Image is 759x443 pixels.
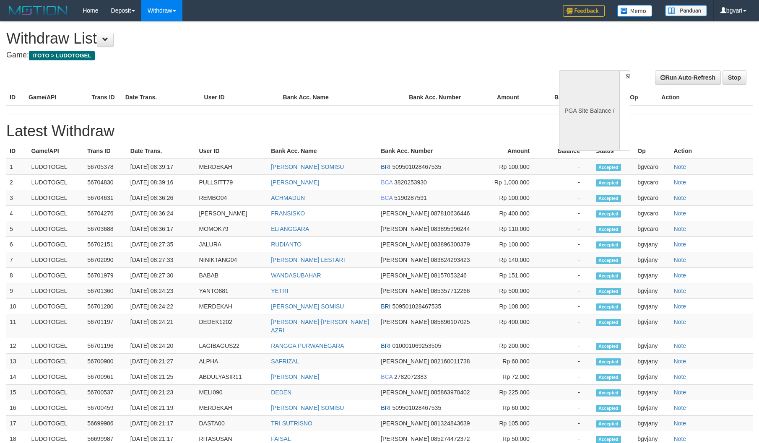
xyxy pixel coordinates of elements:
img: Button%20Memo.svg [617,5,652,17]
td: bgvjany [634,338,670,354]
a: WANDASUBAHAR [271,272,321,279]
span: [PERSON_NAME] [381,288,429,294]
span: 3820253930 [394,179,427,186]
span: 085863970402 [431,389,470,396]
th: Balance [542,143,593,159]
td: 56700459 [84,400,127,416]
td: Rp 500,000 [483,283,542,299]
td: - [542,268,593,283]
td: LUDOTOGEL [28,283,84,299]
span: Accepted [596,319,621,326]
a: [PERSON_NAME] SOMISU [271,404,344,411]
td: - [542,369,593,385]
span: 085357712266 [431,288,470,294]
td: bgvjany [634,314,670,338]
td: 56702090 [84,252,127,268]
td: Rp 1,000,000 [483,175,542,190]
td: Rp 100,000 [483,190,542,206]
span: BRI [381,163,390,170]
td: BABAB [195,268,268,283]
span: Accepted [596,389,621,396]
a: Note [673,288,686,294]
td: 56701197 [84,314,127,338]
a: Note [673,303,686,310]
td: - [542,206,593,221]
span: [PERSON_NAME] [381,241,429,248]
td: 17 [6,416,28,431]
th: ID [6,90,25,105]
span: [PERSON_NAME] [381,420,429,427]
th: Op [634,143,670,159]
td: - [542,299,593,314]
span: Accepted [596,226,621,233]
a: [PERSON_NAME] [PERSON_NAME] AZRI [271,319,369,334]
td: LUDOTOGEL [28,268,84,283]
td: [DATE] 08:21:25 [127,369,196,385]
td: NINIKTANG04 [195,252,268,268]
td: 56702151 [84,237,127,252]
th: Bank Acc. Name [268,143,377,159]
td: - [542,354,593,369]
td: Rp 60,000 [483,400,542,416]
td: 56700537 [84,385,127,400]
td: [DATE] 08:27:35 [127,237,196,252]
td: 56701196 [84,338,127,354]
span: 083895996244 [431,225,470,232]
span: Accepted [596,436,621,443]
a: Note [673,241,686,248]
td: 56705378 [84,159,127,175]
td: 1 [6,159,28,175]
td: LUDOTOGEL [28,314,84,338]
th: Trans ID [88,90,122,105]
th: User ID [201,90,280,105]
a: Note [673,179,686,186]
a: RANGGA PURWANEGARA [271,342,344,349]
td: Rp 105,000 [483,416,542,431]
a: Stop [723,70,746,85]
td: Rp 400,000 [483,206,542,221]
td: bgvcaro [634,190,670,206]
span: 081324843639 [431,420,470,427]
td: LUDOTOGEL [28,400,84,416]
span: [PERSON_NAME] [381,389,429,396]
td: Rp 110,000 [483,221,542,237]
a: Note [673,194,686,201]
span: BCA [381,194,392,201]
img: panduan.png [665,5,707,16]
td: - [542,175,593,190]
td: LUDOTOGEL [28,252,84,268]
td: DEDEK1202 [195,314,268,338]
td: YANTO881 [195,283,268,299]
a: Note [673,210,686,217]
td: LUDOTOGEL [28,299,84,314]
td: 4 [6,206,28,221]
td: LAGIBAGUS22 [195,338,268,354]
td: [DATE] 08:39:17 [127,159,196,175]
td: [DATE] 08:21:17 [127,416,196,431]
span: 08157053246 [431,272,467,279]
td: Rp 140,000 [483,252,542,268]
span: Accepted [596,257,621,264]
td: [DATE] 08:39:16 [127,175,196,190]
td: [DATE] 08:21:19 [127,400,196,416]
a: FRANSISKO [271,210,305,217]
td: 12 [6,338,28,354]
td: 8 [6,268,28,283]
th: ID [6,143,28,159]
td: 56699986 [84,416,127,431]
td: [DATE] 08:36:26 [127,190,196,206]
td: bgvjany [634,385,670,400]
span: Accepted [596,405,621,412]
span: [PERSON_NAME] [381,435,429,442]
td: Rp 400,000 [483,314,542,338]
a: Note [673,163,686,170]
span: [PERSON_NAME] [381,225,429,232]
td: 9 [6,283,28,299]
td: [DATE] 08:27:33 [127,252,196,268]
td: [DATE] 08:36:17 [127,221,196,237]
td: Rp 60,000 [483,354,542,369]
a: TRI SUTRISNO [271,420,312,427]
td: [DATE] 08:36:24 [127,206,196,221]
span: Accepted [596,420,621,427]
h4: Game: [6,51,498,60]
